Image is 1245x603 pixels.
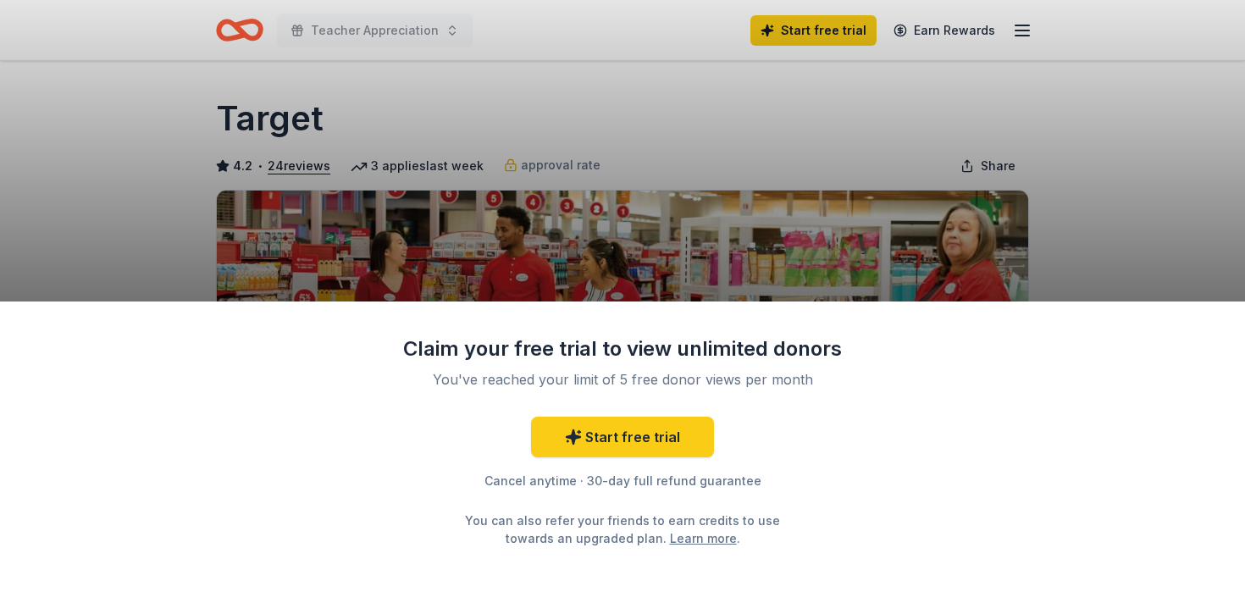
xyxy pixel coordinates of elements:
[450,512,795,547] div: You can also refer your friends to earn credits to use towards an upgraded plan. .
[670,529,737,547] a: Learn more
[423,369,822,390] div: You've reached your limit of 5 free donor views per month
[402,335,843,362] div: Claim your free trial to view unlimited donors
[402,471,843,491] div: Cancel anytime · 30-day full refund guarantee
[531,417,714,457] a: Start free trial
